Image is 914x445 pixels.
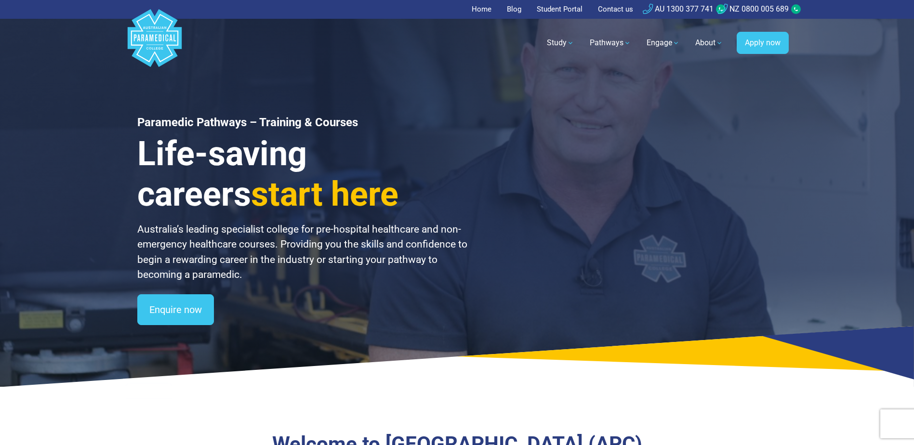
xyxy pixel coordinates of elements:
a: Enquire now [137,294,214,325]
a: About [689,29,729,56]
a: Apply now [737,32,789,54]
a: Pathways [584,29,637,56]
a: Australian Paramedical College [126,19,184,67]
a: NZ 0800 005 689 [717,4,789,13]
h1: Paramedic Pathways – Training & Courses [137,116,469,130]
span: start here [251,174,398,214]
a: Study [541,29,580,56]
h3: Life-saving careers [137,133,469,214]
p: Australia’s leading specialist college for pre-hospital healthcare and non-emergency healthcare c... [137,222,469,283]
a: Engage [641,29,686,56]
a: AU 1300 377 741 [643,4,714,13]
